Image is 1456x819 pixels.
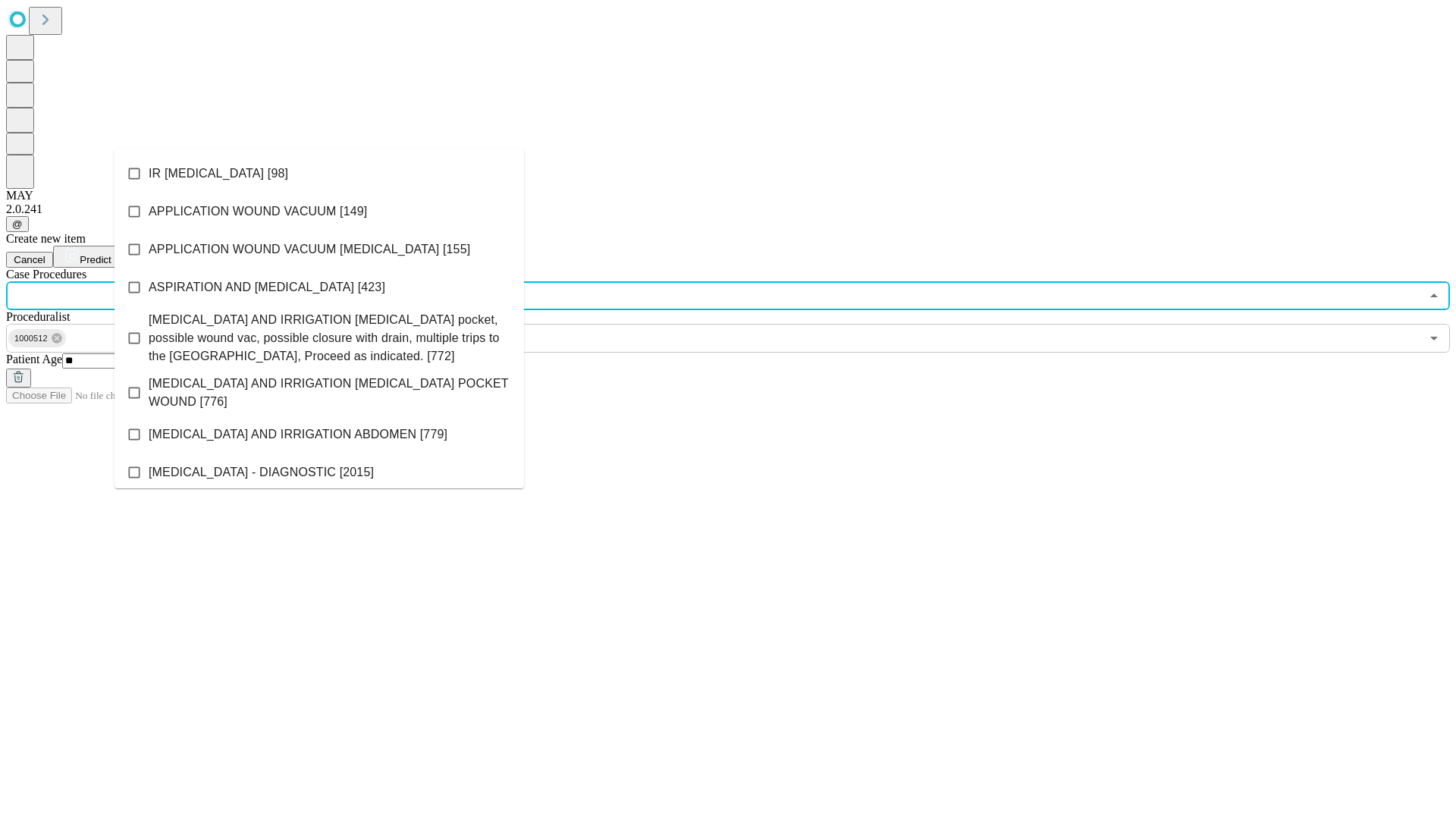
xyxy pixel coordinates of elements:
span: Create new item [6,232,86,245]
button: @ [6,216,29,232]
span: [MEDICAL_DATA] AND IRRIGATION [MEDICAL_DATA] pocket, possible wound vac, possible closure with dr... [149,311,512,366]
button: Close [1423,285,1445,306]
button: Open [1423,328,1445,349]
span: [MEDICAL_DATA] AND IRRIGATION [MEDICAL_DATA] POCKET WOUND [776] [149,375,512,411]
span: Proceduralist [6,310,70,323]
span: Predict [80,254,111,265]
span: Patient Age [6,353,62,366]
div: MAY [6,189,1450,202]
span: @ [12,218,23,230]
button: Cancel [6,252,53,268]
div: 1000512 [8,329,66,347]
span: APPLICATION WOUND VACUUM [149] [149,202,367,221]
span: Scheduled Procedure [6,268,86,281]
span: [MEDICAL_DATA] AND IRRIGATION ABDOMEN [779] [149,425,447,444]
div: 2.0.241 [6,202,1450,216]
span: ASPIRATION AND [MEDICAL_DATA] [423] [149,278,385,297]
span: IR [MEDICAL_DATA] [98] [149,165,288,183]
button: Predict [53,246,123,268]
span: 1000512 [8,330,54,347]
span: APPLICATION WOUND VACUUM [MEDICAL_DATA] [155] [149,240,470,259]
span: Cancel [14,254,45,265]
span: [MEDICAL_DATA] - DIAGNOSTIC [2015] [149,463,374,482]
